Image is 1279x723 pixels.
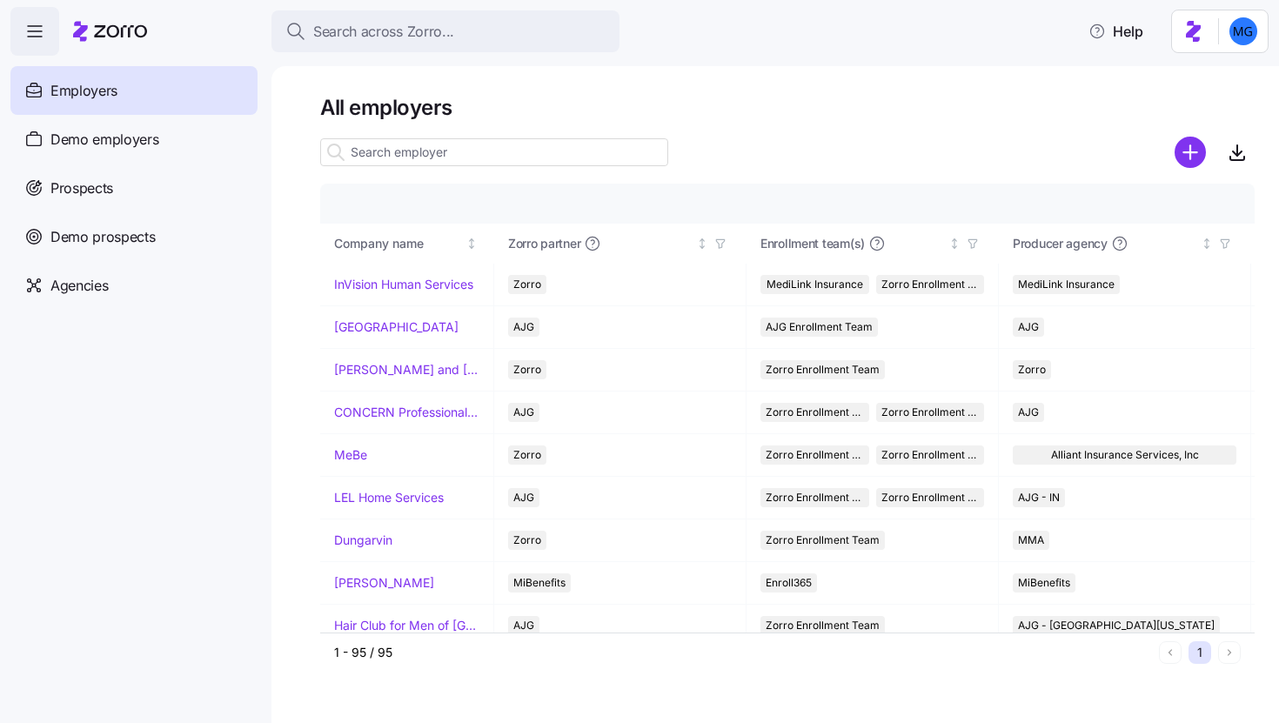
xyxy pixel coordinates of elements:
[1088,21,1143,42] span: Help
[1159,641,1182,664] button: Previous page
[10,212,258,261] a: Demo prospects
[1013,235,1108,252] span: Producer agency
[50,129,159,151] span: Demo employers
[513,275,541,294] span: Zorro
[513,445,541,465] span: Zorro
[766,318,873,337] span: AJG Enrollment Team
[881,275,980,294] span: Zorro Enrollment Team
[334,276,473,293] a: InVision Human Services
[1018,616,1215,635] span: AJG - [GEOGRAPHIC_DATA][US_STATE]
[10,66,258,115] a: Employers
[513,573,566,592] span: MiBenefits
[334,318,459,336] a: [GEOGRAPHIC_DATA]
[10,261,258,310] a: Agencies
[50,275,108,297] span: Agencies
[10,164,258,212] a: Prospects
[10,115,258,164] a: Demo employers
[1075,14,1157,49] button: Help
[465,238,478,250] div: Not sorted
[513,616,534,635] span: AJG
[334,361,479,378] a: [PERSON_NAME] and [PERSON_NAME]'s Furniture
[766,488,864,507] span: Zorro Enrollment Team
[513,318,534,337] span: AJG
[881,488,980,507] span: Zorro Enrollment Experts
[1018,531,1044,550] span: MMA
[334,234,463,253] div: Company name
[766,403,864,422] span: Zorro Enrollment Team
[881,445,980,465] span: Zorro Enrollment Experts
[1018,403,1039,422] span: AJG
[494,224,747,264] th: Zorro partnerNot sorted
[696,238,708,250] div: Not sorted
[320,94,1255,121] h1: All employers
[334,404,479,421] a: CONCERN Professional Services
[881,403,980,422] span: Zorro Enrollment Experts
[320,224,494,264] th: Company nameNot sorted
[1201,238,1213,250] div: Not sorted
[1018,360,1046,379] span: Zorro
[320,138,668,166] input: Search employer
[948,238,961,250] div: Not sorted
[1175,137,1206,168] svg: add icon
[1018,488,1060,507] span: AJG - IN
[50,226,156,248] span: Demo prospects
[334,617,479,634] a: Hair Club for Men of [GEOGRAPHIC_DATA]
[766,616,880,635] span: Zorro Enrollment Team
[334,574,434,592] a: [PERSON_NAME]
[50,80,117,102] span: Employers
[747,224,999,264] th: Enrollment team(s)Not sorted
[334,489,444,506] a: LEL Home Services
[767,275,863,294] span: MediLink Insurance
[766,573,812,592] span: Enroll365
[334,532,392,549] a: Dungarvin
[1018,573,1070,592] span: MiBenefits
[766,531,880,550] span: Zorro Enrollment Team
[508,235,580,252] span: Zorro partner
[760,235,865,252] span: Enrollment team(s)
[513,360,541,379] span: Zorro
[513,488,534,507] span: AJG
[999,224,1251,264] th: Producer agencyNot sorted
[50,177,113,199] span: Prospects
[1018,318,1039,337] span: AJG
[271,10,619,52] button: Search across Zorro...
[1218,641,1241,664] button: Next page
[1229,17,1257,45] img: 61c362f0e1d336c60eacb74ec9823875
[513,403,534,422] span: AJG
[766,360,880,379] span: Zorro Enrollment Team
[313,21,454,43] span: Search across Zorro...
[766,445,864,465] span: Zorro Enrollment Team
[1051,445,1199,465] span: Alliant Insurance Services, Inc
[1189,641,1211,664] button: 1
[1018,275,1115,294] span: MediLink Insurance
[334,446,367,464] a: MeBe
[513,531,541,550] span: Zorro
[334,644,1152,661] div: 1 - 95 / 95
